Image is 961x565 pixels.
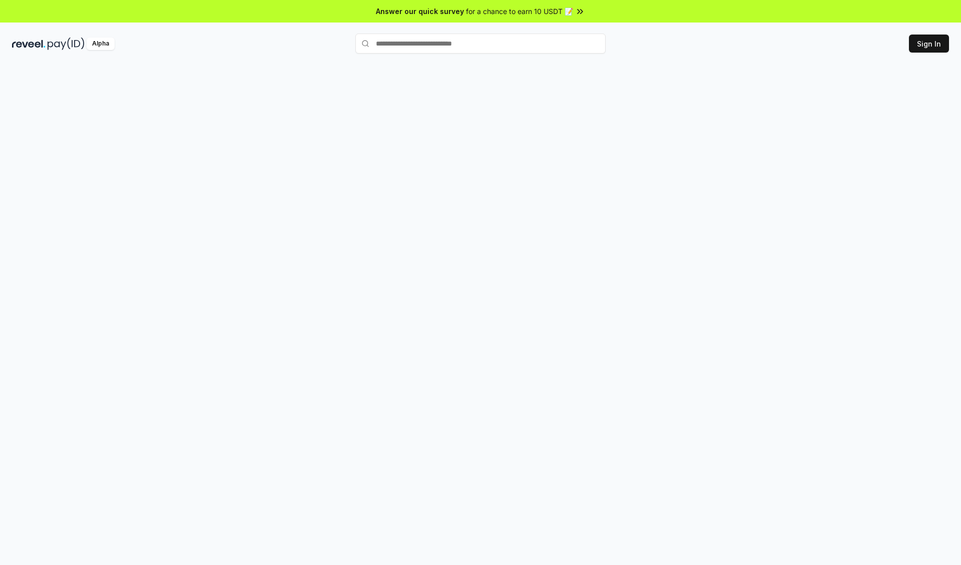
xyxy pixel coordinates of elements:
span: Answer our quick survey [376,6,464,17]
div: Alpha [87,38,115,50]
span: for a chance to earn 10 USDT 📝 [466,6,573,17]
button: Sign In [909,35,949,53]
img: reveel_dark [12,38,46,50]
img: pay_id [48,38,85,50]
